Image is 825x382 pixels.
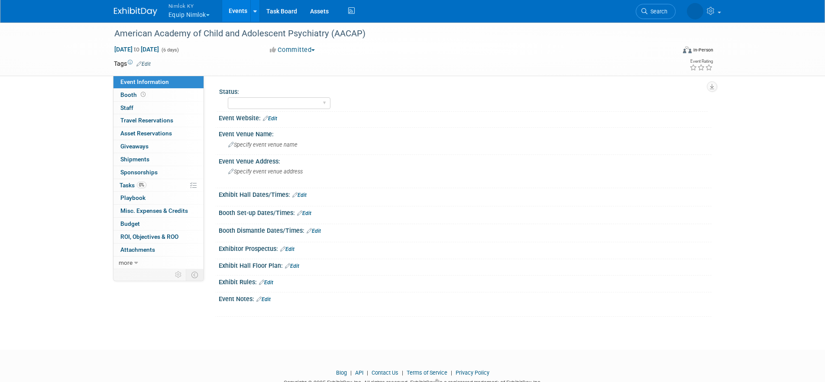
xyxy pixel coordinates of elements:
[687,3,703,19] img: Dana Carroll
[137,182,146,188] span: 0%
[365,369,370,376] span: |
[171,269,186,280] td: Personalize Event Tab Strip
[113,257,204,269] a: more
[636,4,676,19] a: Search
[348,369,354,376] span: |
[449,369,454,376] span: |
[292,192,307,198] a: Edit
[228,141,298,148] span: Specify event venue name
[114,59,151,68] td: Tags
[119,259,133,266] span: more
[113,89,204,101] a: Booth
[120,156,149,163] span: Shipments
[114,45,159,53] span: [DATE] [DATE]
[219,188,712,199] div: Exhibit Hall Dates/Times:
[186,269,204,280] td: Toggle Event Tabs
[624,45,714,58] div: Event Format
[113,205,204,217] a: Misc. Expenses & Credits
[372,369,398,376] a: Contact Us
[297,210,311,216] a: Edit
[219,112,712,123] div: Event Website:
[280,246,294,252] a: Edit
[120,104,133,111] span: Staff
[120,169,158,176] span: Sponsorships
[307,228,321,234] a: Edit
[161,47,179,53] span: (6 days)
[120,143,149,150] span: Giveaways
[219,276,712,287] div: Exhibit Rules:
[120,78,169,85] span: Event Information
[113,153,204,166] a: Shipments
[113,231,204,243] a: ROI, Objectives & ROO
[259,279,273,286] a: Edit
[113,140,204,153] a: Giveaways
[120,246,155,253] span: Attachments
[120,220,140,227] span: Budget
[219,155,712,166] div: Event Venue Address:
[219,85,708,96] div: Status:
[111,26,663,42] div: American Academy of Child and Adolescent Psychiatry (AACAP)
[400,369,405,376] span: |
[336,369,347,376] a: Blog
[120,117,173,124] span: Travel Reservations
[219,206,712,218] div: Booth Set-up Dates/Times:
[168,1,210,10] span: Nimlok KY
[113,166,204,179] a: Sponsorships
[139,91,147,98] span: Booth not reserved yet
[120,233,178,240] span: ROI, Objectives & ROO
[136,61,151,67] a: Edit
[689,59,713,64] div: Event Rating
[219,292,712,304] div: Event Notes:
[120,91,147,98] span: Booth
[219,242,712,254] div: Exhibitor Prospectus:
[114,7,157,16] img: ExhibitDay
[219,259,712,270] div: Exhibit Hall Floor Plan:
[120,207,188,214] span: Misc. Expenses & Credits
[456,369,489,376] a: Privacy Policy
[133,46,141,53] span: to
[113,192,204,204] a: Playbook
[113,179,204,192] a: Tasks0%
[113,218,204,230] a: Budget
[355,369,363,376] a: API
[120,130,172,137] span: Asset Reservations
[219,224,712,235] div: Booth Dismantle Dates/Times:
[285,263,299,269] a: Edit
[263,116,277,122] a: Edit
[113,127,204,140] a: Asset Reservations
[647,8,667,15] span: Search
[228,168,303,175] span: Specify event venue address
[256,296,271,302] a: Edit
[113,244,204,256] a: Attachments
[693,47,713,53] div: In-Person
[407,369,447,376] a: Terms of Service
[120,194,146,201] span: Playbook
[683,46,692,53] img: Format-Inperson.png
[219,128,712,138] div: Event Venue Name:
[267,45,318,55] button: Committed
[113,114,204,127] a: Travel Reservations
[113,76,204,88] a: Event Information
[113,102,204,114] a: Staff
[120,182,146,189] span: Tasks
